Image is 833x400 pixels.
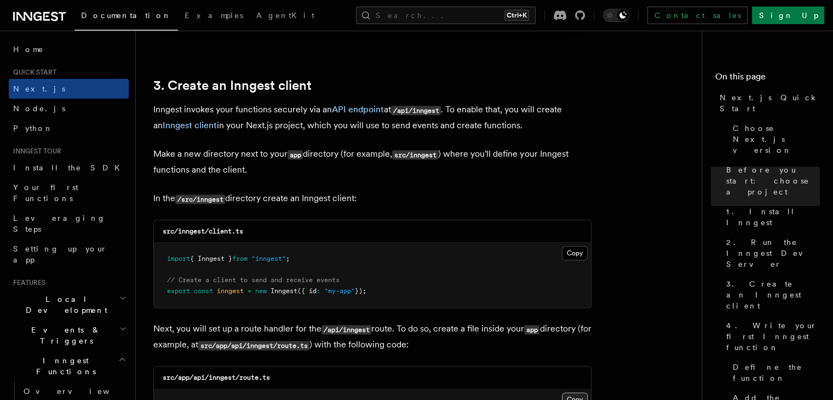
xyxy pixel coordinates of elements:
p: In the directory create an Inngest client: [153,191,591,207]
code: src/app/api/inngest/route.ts [198,341,309,350]
a: 1. Install Inngest [722,202,820,232]
span: 1. Install Inngest [726,206,820,228]
a: 2. Run the Inngest Dev Server [722,232,820,274]
span: from [232,255,248,262]
span: Documentation [81,11,171,20]
span: Node.js [13,104,65,113]
span: }); [355,287,366,295]
a: Sign Up [752,7,824,24]
a: Node.js [9,99,129,118]
button: Copy [562,246,588,260]
span: export [167,287,190,295]
span: Examples [185,11,243,20]
span: Local Development [9,294,119,316]
code: src/app/api/inngest/route.ts [163,374,270,381]
kbd: Ctrl+K [504,10,529,21]
span: : [317,287,320,295]
span: Install the SDK [13,163,127,172]
span: Next.js [13,84,65,93]
p: Make a new directory next to your directory (for example, ) where you'll define your Inngest func... [153,146,591,178]
code: /src/inngest [175,195,225,204]
a: Home [9,39,129,59]
a: Examples [178,3,250,30]
button: Search...Ctrl+K [356,7,536,24]
a: Setting up your app [9,239,129,270]
button: Local Development [9,289,129,320]
a: Next.js Quick Start [715,88,820,118]
span: 4. Write your first Inngest function [726,320,820,353]
span: "my-app" [324,287,355,295]
span: ; [286,255,290,262]
span: Events & Triggers [9,324,119,346]
button: Events & Triggers [9,320,129,351]
a: Choose Next.js version [728,118,820,160]
a: Leveraging Steps [9,208,129,239]
span: { Inngest } [190,255,232,262]
a: Before you start: choose a project [722,160,820,202]
code: app [288,150,303,159]
span: = [248,287,251,295]
span: 3. Create an Inngest client [726,278,820,311]
span: import [167,255,190,262]
span: Python [13,124,53,133]
span: Inngest Functions [9,355,118,377]
a: Define the function [728,357,820,388]
code: app [524,325,539,334]
a: Inngest client [163,120,217,130]
p: Next, you will set up a route handler for the route. To do so, create a file inside your director... [153,321,591,353]
a: Documentation [74,3,178,31]
span: new [255,287,267,295]
span: ({ id [297,287,317,295]
a: Your first Functions [9,178,129,208]
a: Next.js [9,79,129,99]
span: Features [9,278,45,287]
code: src/inngest [392,150,438,159]
span: AgentKit [256,11,314,20]
code: /api/inngest [321,325,371,334]
span: Quick start [9,68,56,77]
span: Overview [24,387,136,396]
a: Install the SDK [9,158,129,178]
span: Setting up your app [13,244,107,264]
span: Before you start: choose a project [726,164,820,197]
a: 3. Create an Inngest client [722,274,820,316]
button: Toggle dark mode [603,9,629,22]
span: Leveraging Steps [13,214,106,233]
span: Inngest [271,287,297,295]
span: Next.js Quick Start [720,92,820,114]
a: 3. Create an Inngest client [153,78,312,93]
code: src/inngest/client.ts [163,227,243,235]
span: Inngest tour [9,147,61,156]
code: /api/inngest [391,106,441,115]
p: Inngest invokes your functions securely via an at . To enable that, you will create an in your Ne... [153,102,591,133]
h4: On this page [715,70,820,88]
a: API endpoint [332,104,384,115]
span: Home [13,44,44,55]
a: Python [9,118,129,138]
span: inngest [217,287,244,295]
button: Inngest Functions [9,351,129,381]
span: "inngest" [251,255,286,262]
span: Your first Functions [13,183,78,203]
span: Choose Next.js version [733,123,820,156]
a: AgentKit [250,3,321,30]
span: // Create a client to send and receive events [167,276,340,284]
span: 2. Run the Inngest Dev Server [726,237,820,270]
a: Contact sales [647,7,748,24]
span: Define the function [733,362,820,384]
a: 4. Write your first Inngest function [722,316,820,357]
span: const [194,287,213,295]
